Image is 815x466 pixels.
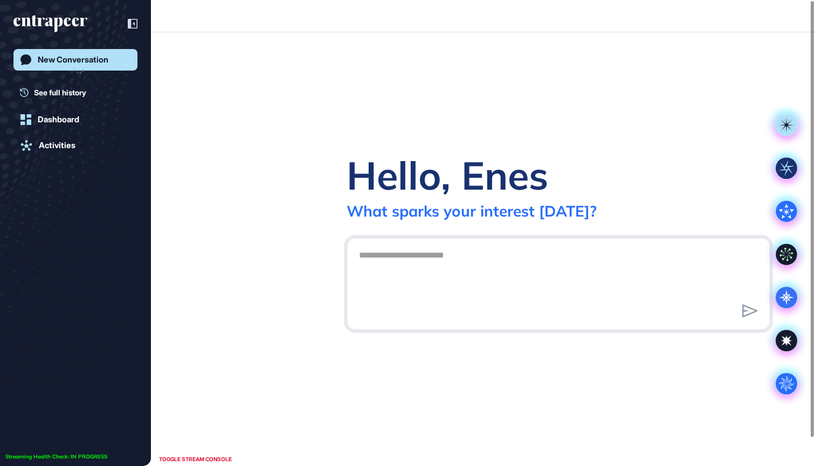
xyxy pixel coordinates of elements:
div: What sparks your interest [DATE]? [347,201,597,220]
a: Dashboard [13,109,137,130]
a: See full history [20,87,137,98]
div: New Conversation [38,55,108,65]
div: Activities [39,141,75,150]
span: See full history [34,87,86,98]
div: Hello, Enes [347,151,548,199]
div: Dashboard [38,115,79,124]
a: Activities [13,135,137,156]
div: TOGGLE STREAM CONSOLE [156,453,234,466]
a: New Conversation [13,49,137,71]
div: entrapeer-logo [13,15,87,32]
